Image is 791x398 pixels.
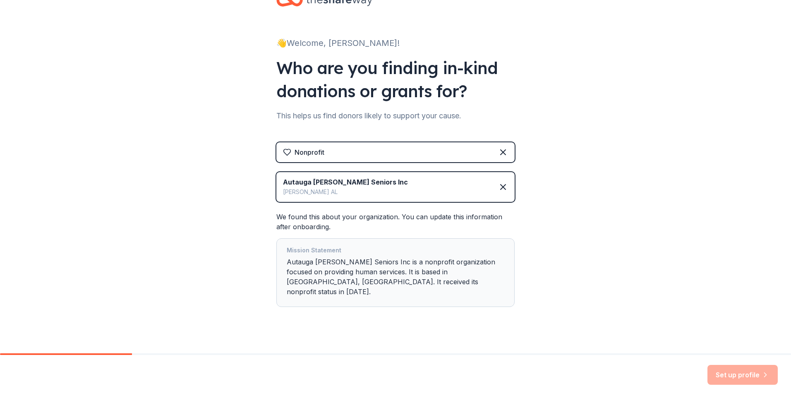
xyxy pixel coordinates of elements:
div: Autauga [PERSON_NAME] Seniors Inc is a nonprofit organization focused on providing human services... [287,245,504,300]
div: We found this about your organization. You can update this information after onboarding. [276,212,515,307]
div: This helps us find donors likely to support your cause. [276,109,515,122]
div: [PERSON_NAME] AL [283,187,408,197]
div: Autauga [PERSON_NAME] Seniors Inc [283,177,408,187]
div: Mission Statement [287,245,504,257]
div: 👋 Welcome, [PERSON_NAME]! [276,36,515,50]
div: Nonprofit [295,147,324,157]
div: Who are you finding in-kind donations or grants for? [276,56,515,103]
